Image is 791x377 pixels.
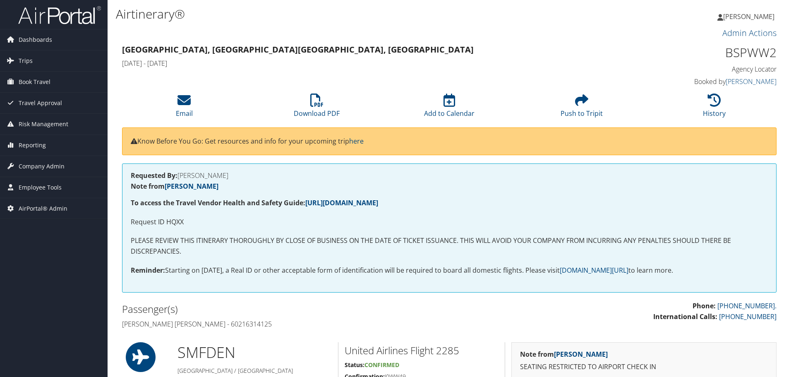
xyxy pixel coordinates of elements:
span: AirPortal® Admin [19,198,67,219]
h4: [PERSON_NAME] [131,172,768,179]
p: Starting on [DATE], a Real ID or other acceptable form of identification will be required to boar... [131,265,768,276]
span: Travel Approval [19,93,62,113]
a: [PERSON_NAME] [726,77,777,86]
strong: Phone: [693,301,716,310]
a: [PHONE_NUMBER]. [717,301,777,310]
a: History [703,98,726,118]
strong: International Calls: [653,312,717,321]
a: Email [176,98,193,118]
a: [PERSON_NAME] [165,182,218,191]
a: Add to Calendar [424,98,475,118]
a: [URL][DOMAIN_NAME] [305,198,378,207]
span: Book Travel [19,72,50,92]
a: here [349,137,364,146]
strong: Note from [520,350,608,359]
a: Push to Tripit [561,98,603,118]
h4: [DATE] - [DATE] [122,59,610,68]
span: Dashboards [19,29,52,50]
span: Risk Management [19,114,68,134]
a: [PHONE_NUMBER] [719,312,777,321]
strong: Note from [131,182,218,191]
p: PLEASE REVIEW THIS ITINERARY THOROUGHLY BY CLOSE OF BUSINESS ON THE DATE OF TICKET ISSUANCE. THIS... [131,235,768,257]
p: SEATING RESTRICTED TO AIRPORT CHECK IN [520,362,768,372]
h5: [GEOGRAPHIC_DATA] / [GEOGRAPHIC_DATA] [177,367,332,375]
h1: Airtinerary® [116,5,561,23]
strong: To access the Travel Vendor Health and Safety Guide: [131,198,378,207]
a: [DOMAIN_NAME][URL] [560,266,628,275]
img: airportal-logo.png [18,5,101,25]
strong: [GEOGRAPHIC_DATA], [GEOGRAPHIC_DATA] [GEOGRAPHIC_DATA], [GEOGRAPHIC_DATA] [122,44,474,55]
span: [PERSON_NAME] [723,12,774,21]
strong: Reminder: [131,266,165,275]
h4: Booked by [622,77,777,86]
span: Trips [19,50,33,71]
span: Employee Tools [19,177,62,198]
h4: [PERSON_NAME] [PERSON_NAME] - 60216314125 [122,319,443,329]
span: Confirmed [364,361,399,369]
h2: United Airlines Flight 2285 [345,343,499,358]
strong: Requested By: [131,171,177,180]
a: [PERSON_NAME] [554,350,608,359]
strong: Status: [345,361,364,369]
a: Download PDF [294,98,340,118]
p: Know Before You Go: Get resources and info for your upcoming trip [131,136,768,147]
span: Reporting [19,135,46,156]
h1: SMF DEN [177,342,332,363]
a: [PERSON_NAME] [717,4,783,29]
p: Request ID HQXX [131,217,768,228]
a: Admin Actions [722,27,777,38]
h1: BSPWW2 [622,44,777,61]
span: Company Admin [19,156,65,177]
h2: Passenger(s) [122,302,443,316]
h4: Agency Locator [622,65,777,74]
